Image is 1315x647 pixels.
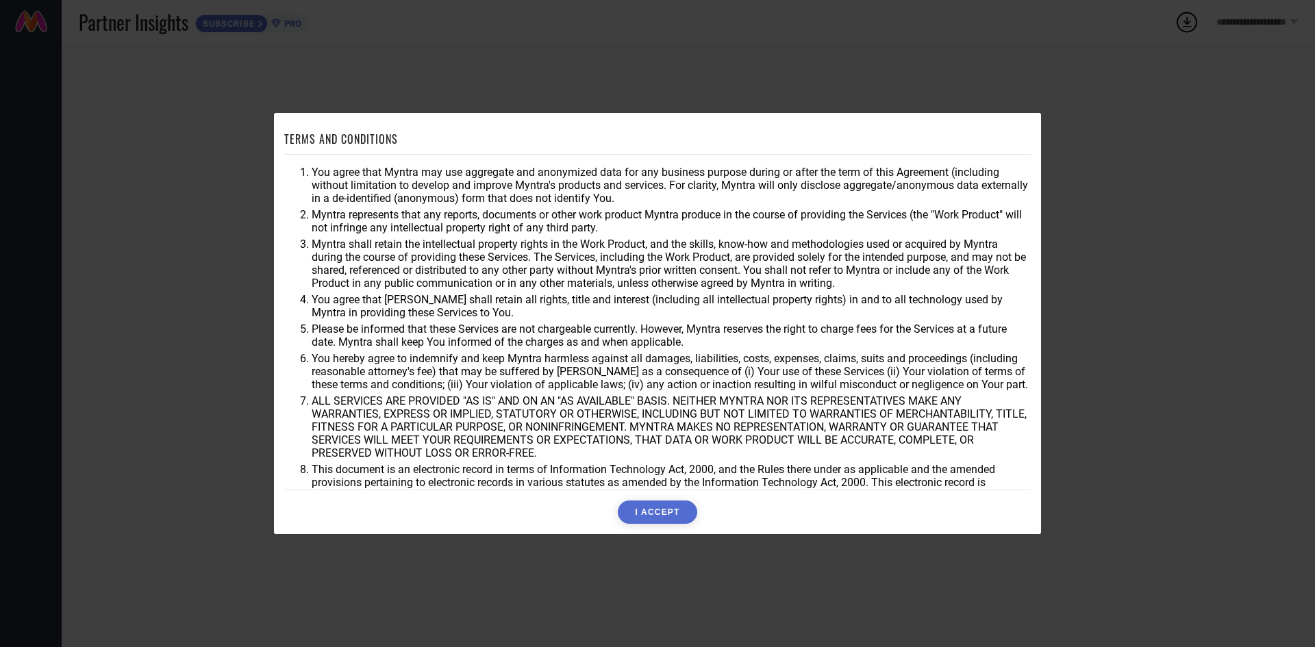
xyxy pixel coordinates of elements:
[284,131,398,147] h1: TERMS AND CONDITIONS
[312,166,1031,205] li: You agree that Myntra may use aggregate and anonymized data for any business purpose during or af...
[312,238,1031,290] li: Myntra shall retain the intellectual property rights in the Work Product, and the skills, know-ho...
[312,352,1031,391] li: You hereby agree to indemnify and keep Myntra harmless against all damages, liabilities, costs, e...
[312,322,1031,348] li: Please be informed that these Services are not chargeable currently. However, Myntra reserves the...
[312,208,1031,234] li: Myntra represents that any reports, documents or other work product Myntra produce in the course ...
[312,293,1031,319] li: You agree that [PERSON_NAME] shall retain all rights, title and interest (including all intellect...
[312,394,1031,459] li: ALL SERVICES ARE PROVIDED "AS IS" AND ON AN "AS AVAILABLE" BASIS. NEITHER MYNTRA NOR ITS REPRESEN...
[312,463,1031,502] li: This document is an electronic record in terms of Information Technology Act, 2000, and the Rules...
[618,500,697,524] button: I ACCEPT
